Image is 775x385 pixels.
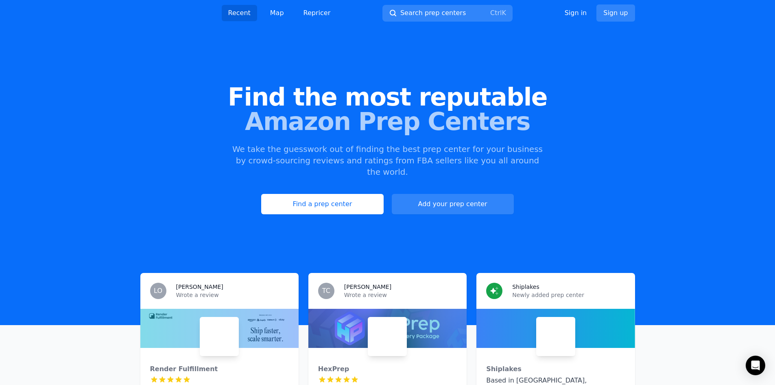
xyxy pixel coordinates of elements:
span: TC [322,288,330,294]
p: Wrote a review [344,291,457,299]
kbd: Ctrl [490,9,502,17]
a: Add your prep center [392,194,514,214]
h3: [PERSON_NAME] [176,283,223,291]
button: Search prep centersCtrlK [382,5,513,22]
div: Render Fulfillment [150,364,289,374]
img: Shiplakes [538,319,574,354]
div: Shiplakes [486,364,625,374]
div: HexPrep [318,364,457,374]
a: Sign up [596,4,635,22]
kbd: K [502,9,506,17]
a: Find a prep center [261,194,383,214]
span: Amazon Prep Centers [13,109,762,134]
a: Sign in [565,8,587,18]
img: PrepCenter [140,7,205,19]
img: Render Fulfillment [201,319,237,354]
p: Newly added prep center [512,291,625,299]
a: Recent [222,5,257,21]
span: Search prep centers [400,8,466,18]
a: Map [264,5,290,21]
a: Repricer [297,5,337,21]
h3: Shiplakes [512,283,539,291]
span: Find the most reputable [13,85,762,109]
span: LO [154,288,162,294]
h3: [PERSON_NAME] [344,283,391,291]
p: Wrote a review [176,291,289,299]
div: Open Intercom Messenger [746,356,765,375]
p: We take the guesswork out of finding the best prep center for your business by crowd-sourcing rev... [231,143,544,178]
img: HexPrep [369,319,405,354]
